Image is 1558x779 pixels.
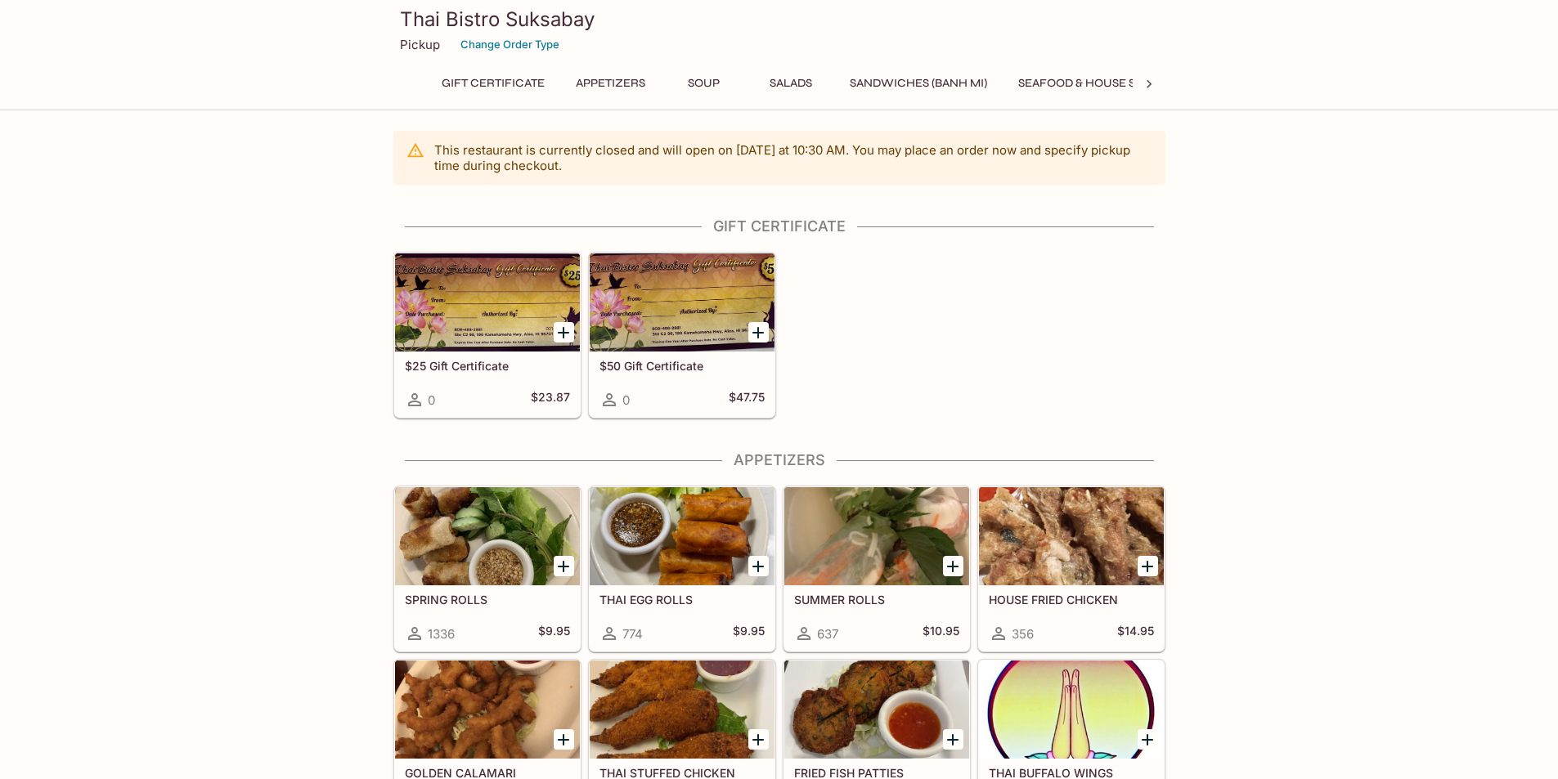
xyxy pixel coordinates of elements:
[979,660,1164,759] div: THAI BUFFALO WINGS
[1138,556,1158,576] button: Add HOUSE FRIED CHICKEN
[554,556,574,576] button: Add SPRING ROLLS
[393,217,1165,235] h4: Gift Certificate
[589,253,775,418] a: $50 Gift Certificate0$47.75
[395,253,580,351] div: $25 Gift Certificate
[393,451,1165,469] h4: Appetizers
[453,32,567,57] button: Change Order Type
[531,390,570,410] h5: $23.87
[733,624,765,643] h5: $9.95
[754,72,828,95] button: Salads
[395,487,580,585] div: SPRING ROLLS
[923,624,959,643] h5: $10.95
[1012,626,1034,642] span: 356
[622,392,630,408] span: 0
[817,626,838,642] span: 637
[590,253,775,351] div: $50 Gift Certificate
[433,72,554,95] button: Gift Certificate
[400,7,1159,32] h3: Thai Bistro Suksabay
[395,660,580,759] div: GOLDEN CALAMARI
[394,486,581,651] a: SPRING ROLLS1336$9.95
[622,626,643,642] span: 774
[1138,729,1158,750] button: Add THAI BUFFALO WINGS
[748,729,769,750] button: Add THAI STUFFED CHICKEN WINGS
[784,660,969,759] div: FRIED FISH PATTIES
[1117,624,1154,643] h5: $14.95
[978,486,1165,651] a: HOUSE FRIED CHICKEN356$14.95
[841,72,996,95] button: Sandwiches (Banh Mi)
[590,660,775,759] div: THAI STUFFED CHICKEN WINGS
[784,487,969,585] div: SUMMER ROLLS
[554,322,574,342] button: Add $25 Gift Certificate
[428,626,455,642] span: 1336
[538,624,570,643] h5: $9.95
[394,253,581,418] a: $25 Gift Certificate0$23.87
[590,487,775,585] div: THAI EGG ROLLS
[405,359,570,373] h5: $25 Gift Certificate
[554,729,574,750] button: Add GOLDEN CALAMARI
[428,392,435,408] span: 0
[400,37,440,52] p: Pickup
[667,72,741,95] button: Soup
[599,593,765,607] h5: THAI EGG ROLLS
[1009,72,1192,95] button: Seafood & House Specials
[989,593,1154,607] h5: HOUSE FRIED CHICKEN
[405,593,570,607] h5: SPRING ROLLS
[783,486,970,651] a: SUMMER ROLLS637$10.95
[748,556,769,576] button: Add THAI EGG ROLLS
[599,359,765,373] h5: $50 Gift Certificate
[794,593,959,607] h5: SUMMER ROLLS
[943,729,963,750] button: Add FRIED FISH PATTIES
[943,556,963,576] button: Add SUMMER ROLLS
[567,72,654,95] button: Appetizers
[729,390,765,410] h5: $47.75
[434,142,1152,173] p: This restaurant is currently closed and will open on [DATE] at 10:30 AM . You may place an order ...
[589,486,775,651] a: THAI EGG ROLLS774$9.95
[748,322,769,342] button: Add $50 Gift Certificate
[979,487,1164,585] div: HOUSE FRIED CHICKEN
